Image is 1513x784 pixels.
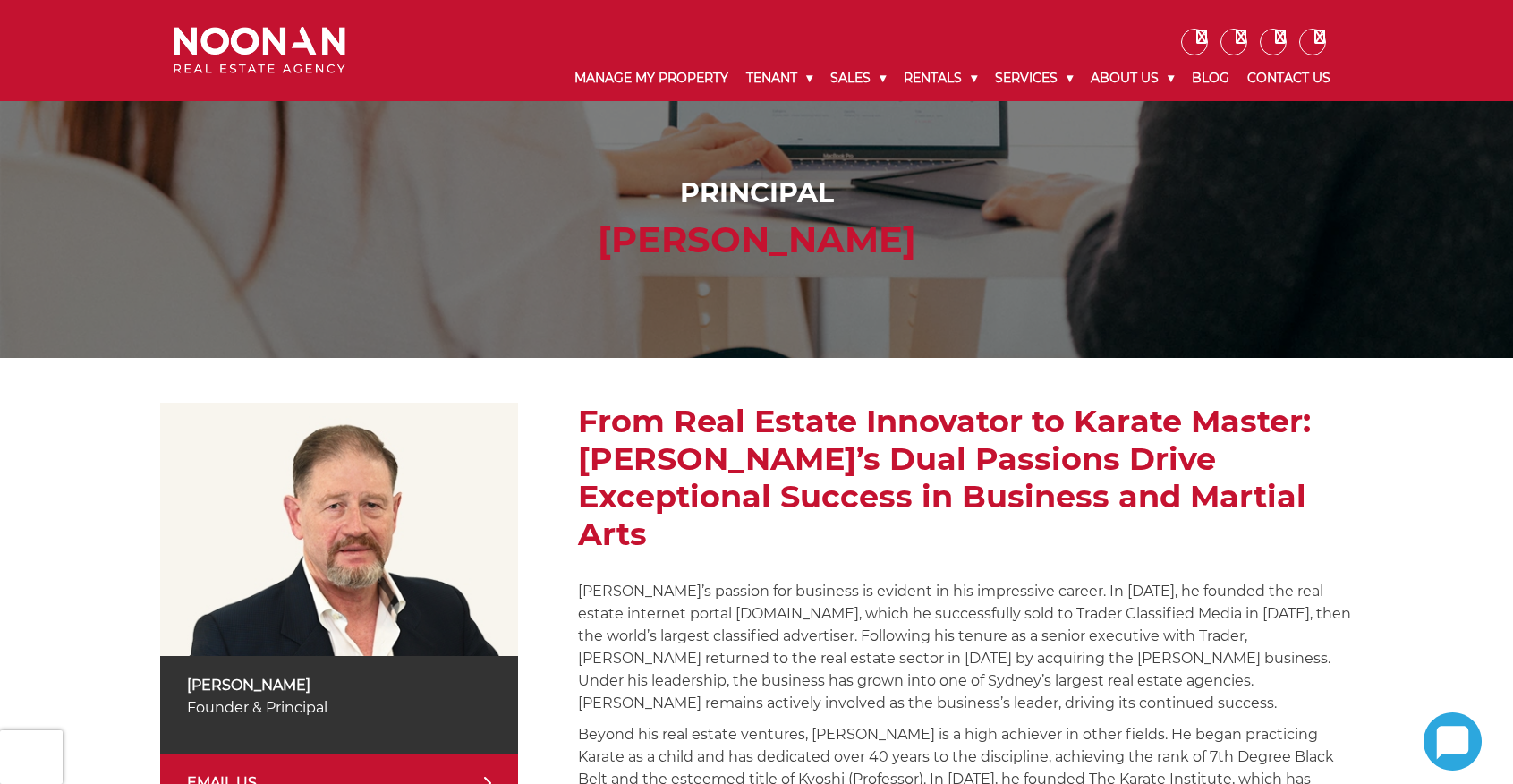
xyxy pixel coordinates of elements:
[187,696,491,719] p: Founder & Principal
[1238,55,1339,101] a: Contact Us
[986,55,1082,101] a: Services
[895,55,986,101] a: Rentals
[578,580,1353,714] p: [PERSON_NAME]’s passion for business is evident in his impressive career. In [DATE], he founded t...
[737,55,821,101] a: Tenant
[187,674,491,696] p: [PERSON_NAME]
[1183,55,1238,101] a: Blog
[578,403,1353,553] h2: From Real Estate Innovator to Karate Master: [PERSON_NAME]’s Dual Passions Drive Exceptional Succ...
[174,27,345,74] img: Noonan Real Estate Agency
[821,55,895,101] a: Sales
[565,55,737,101] a: Manage My Property
[178,218,1335,261] h2: [PERSON_NAME]
[160,403,518,656] img: Michael Noonan
[1082,55,1183,101] a: About Us
[178,177,1335,209] h1: Principal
